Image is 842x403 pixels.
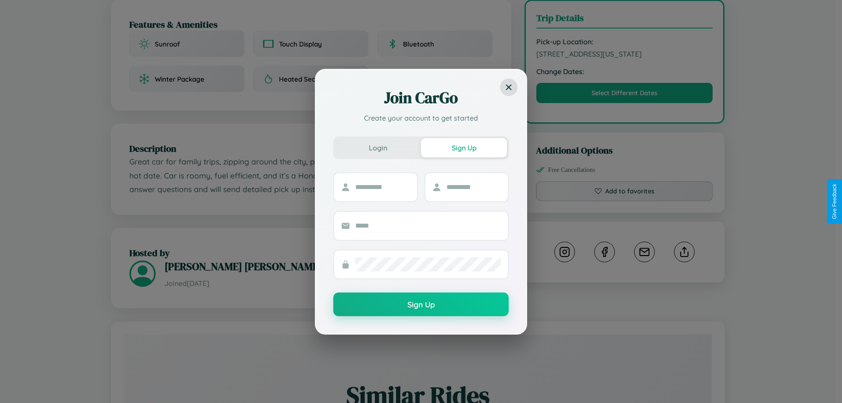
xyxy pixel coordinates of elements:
[421,138,507,157] button: Sign Up
[333,113,509,123] p: Create your account to get started
[333,292,509,316] button: Sign Up
[333,87,509,108] h2: Join CarGo
[831,184,838,219] div: Give Feedback
[335,138,421,157] button: Login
